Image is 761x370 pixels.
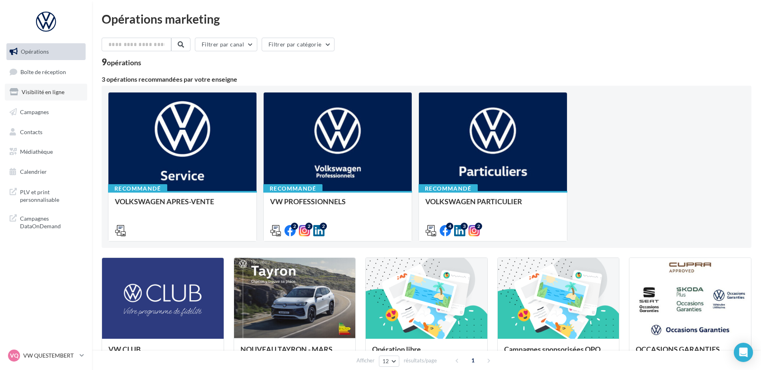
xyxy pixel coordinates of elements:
div: 2 [320,223,327,230]
span: Opération libre [372,345,421,354]
span: OCCASIONS GARANTIES [636,345,720,354]
button: Filtrer par catégorie [262,38,334,51]
a: Opérations [5,43,87,60]
div: 2 [291,223,298,230]
div: Recommandé [108,184,167,193]
div: 3 [461,223,468,230]
span: Visibilité en ligne [22,88,64,95]
span: VW PROFESSIONNELS [270,197,346,206]
span: Boîte de réception [20,68,66,75]
div: 4 [446,223,453,230]
button: 12 [379,356,399,367]
div: opérations [107,59,141,66]
a: Calendrier [5,163,87,180]
div: 2 [475,223,482,230]
a: Boîte de réception [5,63,87,80]
div: Open Intercom Messenger [734,343,753,362]
a: Médiathèque [5,143,87,160]
a: Visibilité en ligne [5,84,87,101]
a: Contacts [5,124,87,141]
span: VOLKSWAGEN APRES-VENTE [115,197,214,206]
span: Afficher [356,357,374,364]
span: VOLKSWAGEN PARTICULIER [425,197,522,206]
span: Opérations [21,48,49,55]
span: VW CLUB [108,345,141,354]
div: Recommandé [263,184,322,193]
span: 1 [467,354,479,367]
span: Campagnes DataOnDemand [20,213,82,230]
a: Campagnes [5,104,87,121]
a: VQ VW QUESTEMBERT [6,348,86,363]
span: Médiathèque [20,148,53,155]
span: Calendrier [20,168,47,175]
button: Filtrer par canal [195,38,257,51]
span: résultats/page [404,357,437,364]
div: Recommandé [419,184,478,193]
a: PLV et print personnalisable [5,183,87,207]
a: Campagnes DataOnDemand [5,210,87,233]
span: 12 [383,358,389,364]
p: VW QUESTEMBERT [23,352,76,360]
div: Opérations marketing [102,13,751,25]
span: Campagnes sponsorisées OPO [504,345,601,354]
div: 2 [305,223,312,230]
div: 9 [102,58,141,66]
div: 3 opérations recommandées par votre enseigne [102,76,751,82]
span: VQ [10,352,18,360]
span: Campagnes [20,109,49,115]
span: PLV et print personnalisable [20,187,82,204]
span: Contacts [20,128,42,135]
